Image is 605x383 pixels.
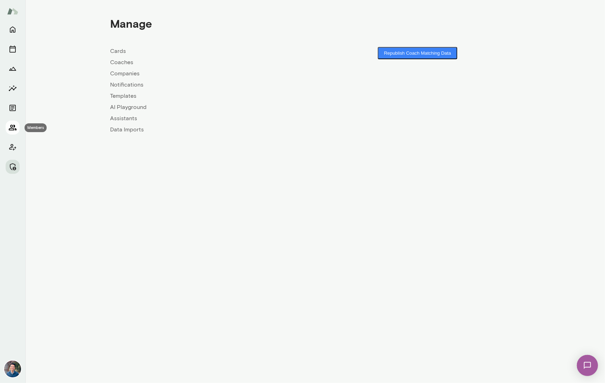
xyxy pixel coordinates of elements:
[110,17,152,30] h4: Manage
[7,5,18,18] img: Mento
[110,69,315,78] a: Companies
[6,22,20,36] button: Home
[110,114,315,123] a: Assistants
[110,81,315,89] a: Notifications
[6,42,20,56] button: Sessions
[110,47,315,55] a: Cards
[110,92,315,100] a: Templates
[6,81,20,95] button: Insights
[110,103,315,111] a: AI Playground
[6,140,20,154] button: Client app
[378,47,457,59] button: Republish Coach Matching Data
[6,160,20,174] button: Manage
[110,125,315,134] a: Data Imports
[25,123,47,132] div: Members
[6,62,20,76] button: Growth Plan
[6,101,20,115] button: Documents
[4,361,21,377] img: Alex Yu
[6,121,20,135] button: Members
[110,58,315,67] a: Coaches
